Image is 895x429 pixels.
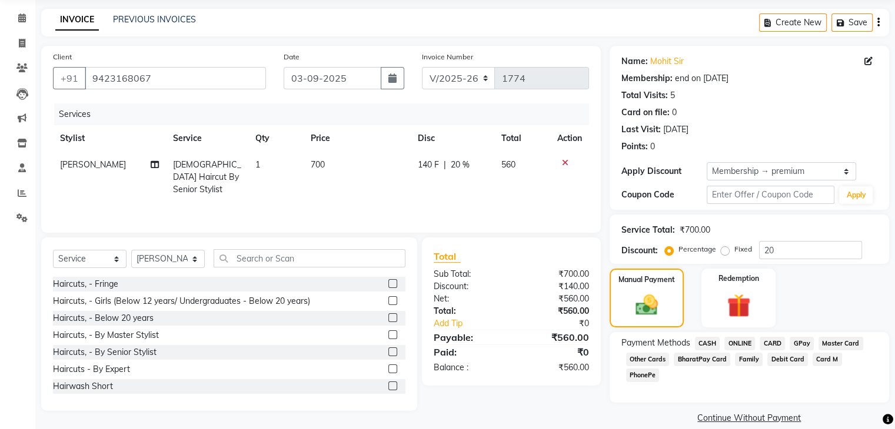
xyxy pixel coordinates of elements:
[425,305,511,317] div: Total:
[618,274,675,285] label: Manual Payment
[511,293,598,305] div: ₹560.00
[525,317,597,330] div: ₹0
[53,346,157,358] div: Haircuts, - By Senior Stylist
[680,224,710,236] div: ₹700.00
[670,89,675,102] div: 5
[790,337,814,350] span: GPay
[718,273,759,284] label: Redemption
[55,9,99,31] a: INVOICE
[511,361,598,374] div: ₹560.00
[760,337,785,350] span: CARD
[621,106,670,119] div: Card on file:
[759,14,827,32] button: Create New
[621,55,648,68] div: Name:
[166,125,248,152] th: Service
[813,353,842,366] span: Card M
[819,337,863,350] span: Master Card
[621,189,707,201] div: Coupon Code
[53,329,159,341] div: Haircuts, - By Master Stylist
[735,353,763,366] span: Family
[425,293,511,305] div: Net:
[53,52,72,62] label: Client
[621,72,673,85] div: Membership:
[511,305,598,317] div: ₹560.00
[501,159,515,170] span: 560
[621,165,707,177] div: Apply Discount
[53,295,310,307] div: Haircuts, - Girls (Below 12 years/ Undergraduates - Below 20 years)
[621,123,661,136] div: Last Visit:
[674,353,730,366] span: BharatPay Card
[214,249,405,267] input: Search or Scan
[53,278,118,290] div: Haircuts, - Fringe
[53,363,130,376] div: Haircuts - By Expert
[494,125,550,152] th: Total
[678,244,716,254] label: Percentage
[422,52,473,62] label: Invoice Number
[626,353,670,366] span: Other Cards
[425,330,511,344] div: Payable:
[53,312,154,324] div: Haircuts, - Below 20 years
[60,159,126,170] span: [PERSON_NAME]
[550,125,589,152] th: Action
[434,250,461,263] span: Total
[675,72,728,85] div: end on [DATE]
[707,186,835,204] input: Enter Offer / Coupon Code
[663,123,688,136] div: [DATE]
[621,244,658,257] div: Discount:
[628,292,665,318] img: _cash.svg
[650,55,684,68] a: Mohit Sir
[53,380,113,393] div: Hairwash Short
[173,159,241,195] span: [DEMOGRAPHIC_DATA] Haircut By Senior Stylist
[425,268,511,280] div: Sub Total:
[734,244,752,254] label: Fixed
[511,268,598,280] div: ₹700.00
[511,345,598,359] div: ₹0
[255,159,260,170] span: 1
[621,89,668,102] div: Total Visits:
[451,159,470,171] span: 20 %
[621,140,648,153] div: Points:
[839,186,873,204] button: Apply
[311,159,325,170] span: 700
[248,125,304,152] th: Qty
[53,67,86,89] button: +91
[621,337,690,349] span: Payment Methods
[831,14,873,32] button: Save
[444,159,446,171] span: |
[425,361,511,374] div: Balance :
[411,125,494,152] th: Disc
[425,317,525,330] a: Add Tip
[720,291,758,320] img: _gift.svg
[418,159,439,171] span: 140 F
[54,103,598,125] div: Services
[113,14,196,25] a: PREVIOUS INVOICES
[511,330,598,344] div: ₹560.00
[425,280,511,293] div: Discount:
[626,368,660,382] span: PhonePe
[672,106,677,119] div: 0
[53,125,166,152] th: Stylist
[425,345,511,359] div: Paid:
[695,337,720,350] span: CASH
[284,52,300,62] label: Date
[724,337,755,350] span: ONLINE
[304,125,411,152] th: Price
[621,224,675,236] div: Service Total:
[650,140,655,153] div: 0
[612,412,887,424] a: Continue Without Payment
[511,280,598,293] div: ₹140.00
[85,67,266,89] input: Search by Name/Mobile/Email/Code
[767,353,808,366] span: Debit Card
